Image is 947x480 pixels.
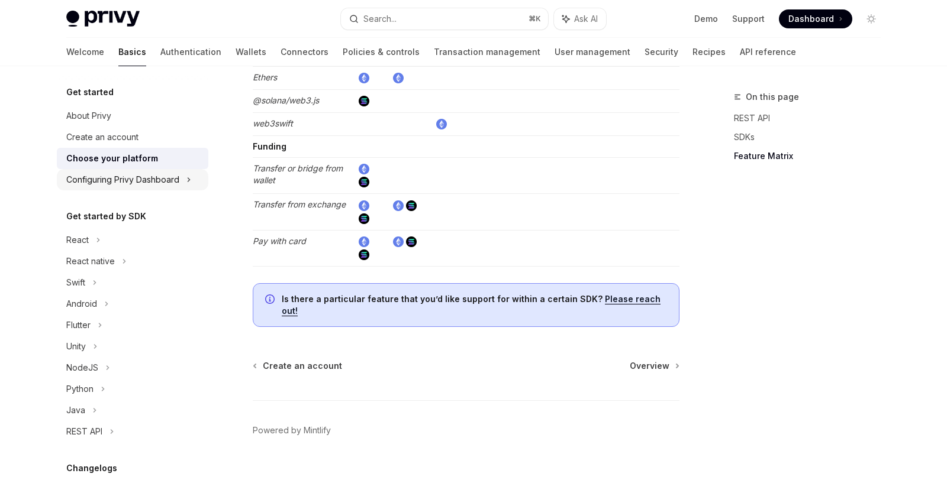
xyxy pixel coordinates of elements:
[555,38,630,66] a: User management
[66,403,85,417] div: Java
[66,38,104,66] a: Welcome
[529,14,541,24] span: ⌘ K
[66,461,117,475] h5: Changelogs
[66,11,140,27] img: light logo
[732,13,765,25] a: Support
[734,128,890,147] a: SDKs
[160,38,221,66] a: Authentication
[359,177,369,187] img: solana.png
[740,38,796,66] a: API reference
[253,118,293,128] em: web3swift
[253,236,306,246] em: Pay with card
[363,12,397,26] div: Search...
[574,13,598,25] span: Ask AI
[359,249,369,260] img: solana.png
[66,254,115,268] div: React native
[406,236,417,247] img: solana.png
[436,119,447,129] img: ethereum.png
[359,213,369,224] img: solana.png
[359,73,369,83] img: ethereum.png
[253,424,331,436] a: Powered by Mintlify
[253,95,319,105] em: @solana/web3.js
[343,38,420,66] a: Policies & controls
[66,361,98,375] div: NodeJS
[282,294,661,316] a: Please reach out!
[236,38,266,66] a: Wallets
[630,360,669,372] span: Overview
[118,38,146,66] a: Basics
[434,38,540,66] a: Transaction management
[359,236,369,247] img: ethereum.png
[734,147,890,166] a: Feature Matrix
[393,73,404,83] img: ethereum.png
[779,9,852,28] a: Dashboard
[341,8,548,30] button: Search...⌘K
[645,38,678,66] a: Security
[66,297,97,311] div: Android
[66,151,158,166] div: Choose your platform
[746,90,799,104] span: On this page
[692,38,726,66] a: Recipes
[359,96,369,106] img: solana.png
[694,13,718,25] a: Demo
[66,109,111,123] div: About Privy
[281,38,328,66] a: Connectors
[66,130,138,144] div: Create an account
[66,275,85,290] div: Swift
[359,164,369,174] img: ethereum.png
[253,141,286,151] strong: Funding
[66,382,94,396] div: Python
[265,294,277,306] svg: Info
[393,236,404,247] img: ethereum.png
[406,200,417,211] img: solana.png
[66,209,146,223] h5: Get started by SDK
[57,148,208,169] a: Choose your platform
[788,13,834,25] span: Dashboard
[554,8,606,30] button: Ask AI
[254,360,342,372] a: Create an account
[57,105,208,127] a: About Privy
[57,127,208,148] a: Create an account
[282,294,603,304] strong: Is there a particular feature that you’d like support for within a certain SDK?
[253,72,277,82] em: Ethers
[253,199,346,209] em: Transfer from exchange
[66,424,102,439] div: REST API
[862,9,881,28] button: Toggle dark mode
[253,163,343,185] em: Transfer or bridge from wallet
[66,85,114,99] h5: Get started
[66,233,89,247] div: React
[66,318,91,332] div: Flutter
[630,360,678,372] a: Overview
[359,200,369,211] img: ethereum.png
[66,173,179,187] div: Configuring Privy Dashboard
[734,109,890,128] a: REST API
[393,200,404,211] img: ethereum.png
[263,360,342,372] span: Create an account
[66,339,86,353] div: Unity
